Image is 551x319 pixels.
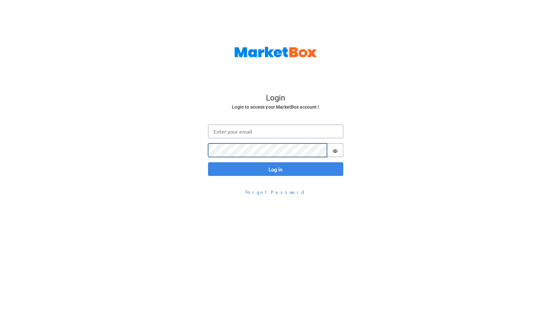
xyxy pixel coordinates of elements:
[234,47,317,57] img: MarketBox logo
[327,143,343,157] button: Show password
[208,125,343,138] input: Enter your email
[209,103,343,111] h6: Login to access your MarketBox account !
[208,162,343,176] button: Log in
[209,93,343,103] h4: Login
[241,186,310,198] button: Forgot Password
